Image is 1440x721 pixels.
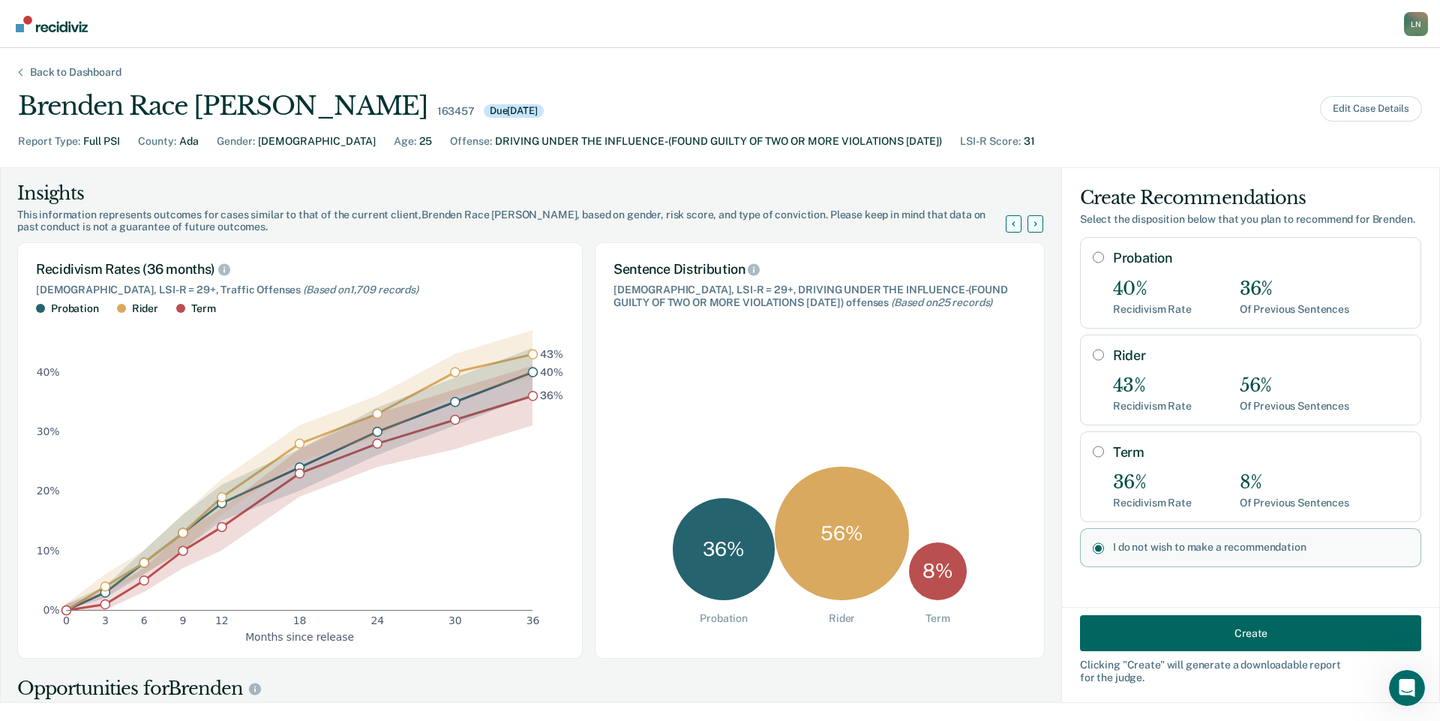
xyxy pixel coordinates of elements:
[1113,541,1408,554] label: I do not wish to make a recommendation
[1113,444,1408,461] label: Term
[960,134,1021,149] div: LSI-R Score :
[1240,497,1349,509] div: Of Previous Sentences
[36,261,564,278] div: Recidivism Rates (36 months)
[37,425,60,437] text: 30%
[1240,303,1349,316] div: Of Previous Sentences
[1113,497,1192,509] div: Recidivism Rate
[775,467,909,601] div: 56 %
[1240,472,1349,494] div: 8%
[437,105,475,118] div: 163457
[63,614,539,626] g: x-axis tick label
[245,630,354,642] text: Months since release
[1024,134,1035,149] div: 31
[141,614,148,626] text: 6
[1240,400,1349,413] div: Of Previous Sentences
[37,365,60,615] g: y-axis tick label
[909,542,967,600] div: 8 %
[613,284,1026,309] div: [DEMOGRAPHIC_DATA], LSI-R = 29+, DRIVING UNDER THE INFLUENCE-(FOUND GUILTY OF TWO OR MORE VIOLATI...
[37,485,60,497] text: 20%
[179,134,199,149] div: Ada
[891,296,992,308] span: (Based on 25 records )
[448,614,462,626] text: 30
[700,612,748,625] div: Probation
[1113,472,1192,494] div: 36%
[1080,659,1421,684] div: Clicking " Create " will generate a downloadable report for the judge.
[1240,278,1349,300] div: 36%
[1113,375,1192,397] div: 43%
[1080,615,1421,651] button: Create
[613,261,1026,278] div: Sentence Distribution
[1113,278,1192,300] div: 40%
[1404,12,1428,36] button: Profile dropdown button
[12,66,139,79] div: Back to Dashboard
[1080,213,1421,226] div: Select the disposition below that you plan to recommend for Brenden .
[18,134,80,149] div: Report Type :
[18,91,428,122] div: Brenden Race [PERSON_NAME]
[540,365,563,377] text: 40%
[394,134,416,149] div: Age :
[370,614,384,626] text: 24
[37,365,60,377] text: 40%
[540,347,563,401] g: text
[1389,670,1425,706] iframe: Intercom live chat
[540,389,563,401] text: 36%
[180,614,187,626] text: 9
[63,614,70,626] text: 0
[1113,347,1408,364] label: Rider
[43,604,60,616] text: 0%
[1080,186,1421,210] div: Create Recommendations
[419,134,432,149] div: 25
[83,134,120,149] div: Full PSI
[495,134,942,149] div: DRIVING UNDER THE INFLUENCE-(FOUND GUILTY OF TWO OR MORE VIOLATIONS [DATE])
[51,302,99,315] div: Probation
[1113,400,1192,413] div: Recidivism Rate
[829,612,855,625] div: Rider
[215,614,229,626] text: 12
[293,614,307,626] text: 18
[673,498,775,600] div: 36 %
[1113,303,1192,316] div: Recidivism Rate
[17,209,1024,234] div: This information represents outcomes for cases similar to that of the current client, Brenden Rac...
[66,330,532,610] g: area
[36,284,564,296] div: [DEMOGRAPHIC_DATA], LSI-R = 29+, Traffic Offenses
[484,104,544,118] div: Due [DATE]
[1320,96,1422,122] button: Edit Case Details
[245,630,354,642] g: x-axis label
[138,134,176,149] div: County :
[303,284,418,296] span: (Based on 1,709 records )
[540,347,563,359] text: 43%
[191,302,215,315] div: Term
[526,614,540,626] text: 36
[1240,375,1349,397] div: 56%
[17,677,1045,701] div: Opportunities for Brenden
[1404,12,1428,36] div: L N
[102,614,109,626] text: 3
[217,134,255,149] div: Gender :
[132,302,158,315] div: Rider
[16,16,88,32] img: Recidiviz
[258,134,376,149] div: [DEMOGRAPHIC_DATA]
[37,544,60,556] text: 10%
[17,182,1024,206] div: Insights
[925,612,949,625] div: Term
[450,134,492,149] div: Offense :
[1113,250,1408,266] label: Probation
